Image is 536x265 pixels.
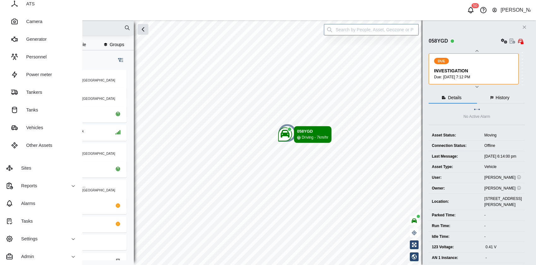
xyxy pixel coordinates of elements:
div: Vehicle [484,164,522,170]
div: Parked Time: [432,212,478,218]
span: History [496,95,509,100]
a: Other Assets [5,136,77,154]
a: Camera [5,13,77,30]
div: Vehicles [21,124,43,131]
div: Generator [21,36,47,43]
a: Generator [5,30,77,48]
div: [DATE] 6:14:00 pm [484,154,522,160]
div: INVESTIGATION [434,68,515,75]
div: - [484,212,522,218]
span: DUE [438,58,445,64]
button: [PERSON_NAME] [491,6,531,15]
a: Tanks [5,101,77,119]
div: ATS [21,0,35,7]
div: Alarms [16,200,35,207]
div: [GEOGRAPHIC_DATA], [GEOGRAPHIC_DATA] [48,97,115,100]
a: Tankers [5,83,77,101]
div: [STREET_ADDRESS][PERSON_NAME] [484,196,522,208]
span: People [72,42,86,47]
a: Power meter [5,66,77,83]
div: Admin [16,253,34,260]
div: Personnel [21,53,47,60]
div: Power meter [21,71,52,78]
div: [GEOGRAPHIC_DATA], [GEOGRAPHIC_DATA] [48,152,115,155]
div: Map marker [278,126,331,143]
input: Search by People, Asset, Geozone or Place [324,24,419,35]
div: Due: [DATE] 7:12 PM [434,74,515,80]
div: Offline [484,143,522,149]
div: Owner: [432,185,478,191]
div: 058YGD [429,37,448,45]
div: User: [432,175,478,181]
div: Location: [432,199,478,205]
div: Driving - 7km/hr [302,135,329,141]
div: - [484,234,522,240]
div: Camera [21,18,42,25]
div: Map marker [278,123,297,142]
div: No Active Alarm [463,114,490,120]
div: [PERSON_NAME] [484,175,522,181]
div: [GEOGRAPHIC_DATA], [GEOGRAPHIC_DATA] [48,189,115,192]
div: 058YGD [297,128,328,135]
div: [PERSON_NAME] [500,6,531,14]
div: Asset Status: [432,132,478,138]
div: [GEOGRAPHIC_DATA], [GEOGRAPHIC_DATA] [48,79,115,82]
div: [PERSON_NAME] [484,185,522,191]
div: Sites [16,165,31,172]
div: - [485,255,522,261]
a: Personnel [5,48,77,66]
div: Other Assets [21,142,52,149]
div: Settings [16,235,38,242]
div: Idle Time: [432,234,478,240]
div: 123 Voltage: [432,244,479,250]
div: Asset Type: [432,164,478,170]
div: 0.41 V [485,244,522,250]
span: Groups [110,42,124,47]
div: - [484,223,522,229]
div: 50 [471,3,479,8]
div: Tanks [21,106,38,113]
canvas: Map [20,20,536,265]
div: Connection Status: [432,143,478,149]
div: Moving [484,132,522,138]
div: Tankers [21,89,42,96]
div: Run Time: [432,223,478,229]
div: Last Message: [432,154,478,160]
div: Tasks [16,218,33,225]
a: Vehicles [5,119,77,136]
div: Reports [16,182,37,189]
div: AN 1 Instance: [432,255,479,261]
span: Details [448,95,462,100]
